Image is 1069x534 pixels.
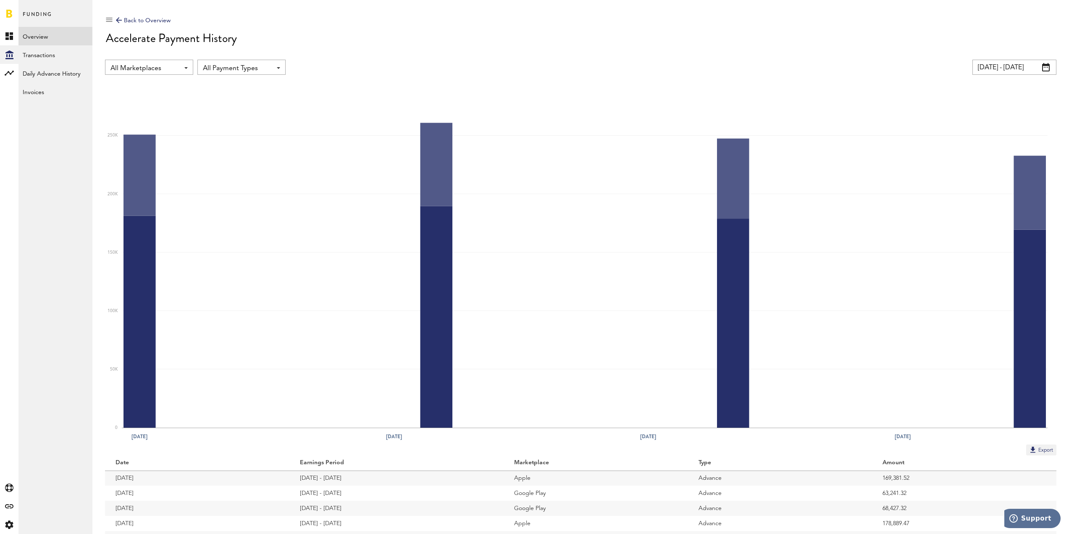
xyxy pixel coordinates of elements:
[18,27,92,45] a: Overview
[872,486,1056,501] td: 63,241.32
[872,501,1056,516] td: 68,427.32
[1029,445,1037,454] img: Export
[504,501,688,516] td: Google Play
[1026,445,1056,455] button: Export
[883,460,905,466] ng-transclude: Amount
[688,486,872,501] td: Advance
[895,433,911,440] text: [DATE]
[1004,509,1061,530] iframe: Opens a widget where you can find more information
[115,426,118,430] text: 0
[18,82,92,101] a: Invoices
[203,61,272,76] span: All Payment Types
[116,16,171,26] div: Back to Overview
[18,45,92,64] a: Transactions
[386,433,402,440] text: [DATE]
[108,250,118,255] text: 150K
[105,471,289,486] td: [DATE]
[105,486,289,501] td: [DATE]
[872,471,1056,486] td: 169,381.52
[289,471,504,486] td: [DATE] - [DATE]
[872,516,1056,531] td: 178,889.47
[105,516,289,531] td: [DATE]
[688,516,872,531] td: Advance
[688,501,872,516] td: Advance
[699,460,712,466] ng-transclude: Type
[289,501,504,516] td: [DATE] - [DATE]
[106,32,1056,45] div: Accelerate Payment History
[289,516,504,531] td: [DATE] - [DATE]
[289,486,504,501] td: [DATE] - [DATE]
[688,471,872,486] td: Advance
[640,433,656,440] text: [DATE]
[300,460,345,466] ng-transclude: Earnings Period
[110,367,118,371] text: 50K
[108,309,118,313] text: 100K
[504,516,688,531] td: Apple
[504,471,688,486] td: Apple
[514,460,550,466] ng-transclude: Marketplace
[105,501,289,516] td: [DATE]
[116,460,130,466] ng-transclude: Date
[504,486,688,501] td: Google Play
[108,133,118,137] text: 250K
[131,433,147,440] text: [DATE]
[18,64,92,82] a: Daily Advance History
[23,9,52,27] span: Funding
[108,192,118,196] text: 200K
[110,61,179,76] span: All Marketplaces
